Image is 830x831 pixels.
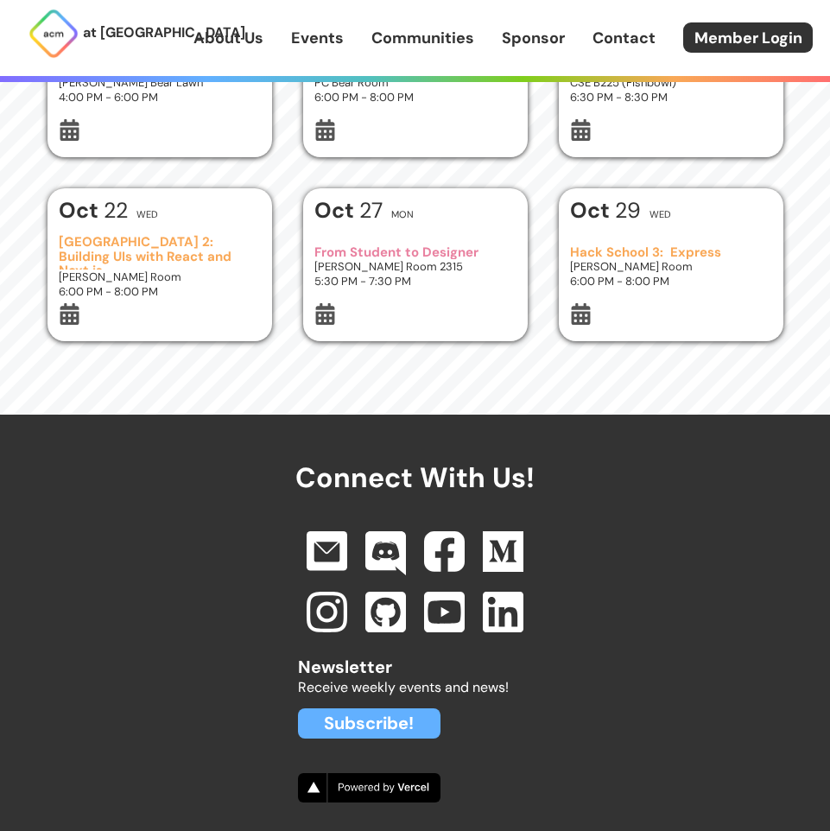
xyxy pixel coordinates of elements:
b: Oct [314,196,359,225]
a: Events [291,27,344,49]
h3: [PERSON_NAME] Room [59,270,260,284]
a: at [GEOGRAPHIC_DATA] [28,8,193,60]
h2: Connect With Us! [295,415,535,493]
a: Sponsor [502,27,565,49]
h2: Mon [391,210,414,219]
a: Contact [592,27,656,49]
b: Oct [570,196,615,225]
h3: From Student to Designer [314,245,516,260]
img: Medium [483,531,524,573]
a: Member Login [683,22,813,53]
a: Communities [371,27,474,49]
h3: 6:30 PM - 8:30 PM [570,90,771,105]
img: Facebook [424,531,466,573]
p: Receive weekly events and news! [298,676,533,699]
h1: 27 [314,200,383,221]
h3: 4:00 PM - 6:00 PM [59,90,260,105]
img: Linkedin [483,592,524,633]
img: Discord [365,531,407,576]
h2: Wed [649,210,671,219]
img: GitHub [365,592,407,633]
h3: 6:00 PM - 8:00 PM [570,274,771,289]
img: Email [307,531,348,572]
h3: Hack School 3: Express [570,245,771,260]
h2: Wed [136,210,158,219]
h3: [PERSON_NAME] Room 2315 [314,259,516,274]
h1: 22 [59,200,128,221]
h3: [PERSON_NAME] Room [570,259,771,274]
h3: 6:00 PM - 8:00 PM [59,284,260,299]
h3: CSE B225 (Fishbowl) [570,75,771,90]
p: at [GEOGRAPHIC_DATA] [83,22,245,44]
h3: [GEOGRAPHIC_DATA] 2: Building UIs with React and Next.js [59,235,260,270]
h2: Newsletter [298,652,533,676]
h3: [PERSON_NAME] Bear Lawn [59,75,260,90]
a: Subscribe! [298,708,440,739]
img: Vercel [298,773,440,802]
h3: 5:30 PM - 7:30 PM [314,274,516,289]
h3: PC Bear Room [314,75,516,90]
a: About Us [193,27,263,49]
img: Youtube [424,592,466,633]
h3: 6:00 PM - 8:00 PM [314,90,516,105]
img: ACM Logo [28,8,79,60]
h1: 29 [570,200,641,221]
b: Oct [59,196,104,225]
img: Instagram [307,592,348,633]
